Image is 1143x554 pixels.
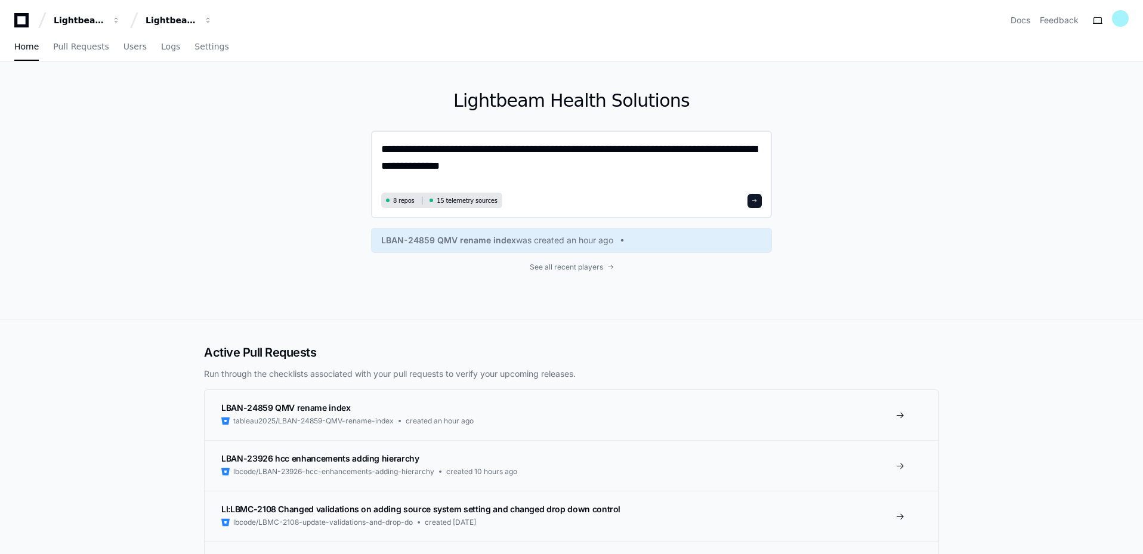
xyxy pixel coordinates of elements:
[393,196,415,205] span: 8 repos
[530,262,603,272] span: See all recent players
[516,234,613,246] span: was created an hour ago
[194,43,228,50] span: Settings
[205,390,938,440] a: LBAN-24859 QMV rename indextableau2025/LBAN-24859-QMV-rename-indexcreated an hour ago
[221,453,419,463] span: LBAN-23926 hcc enhancements adding hierarchy
[406,416,474,426] span: created an hour ago
[381,234,762,246] a: LBAN-24859 QMV rename indexwas created an hour ago
[205,491,938,541] a: LI:LBMC-2108 Changed validations on adding source system setting and changed drop down controllbc...
[204,344,939,361] h2: Active Pull Requests
[233,416,394,426] span: tableau2025/LBAN-24859-QMV-rename-index
[381,234,516,246] span: LBAN-24859 QMV rename index
[194,33,228,61] a: Settings
[53,33,109,61] a: Pull Requests
[14,33,39,61] a: Home
[205,440,938,491] a: LBAN-23926 hcc enhancements adding hierarchylbcode/LBAN-23926-hcc-enhancements-adding-hierarchycr...
[123,43,147,50] span: Users
[53,43,109,50] span: Pull Requests
[49,10,125,31] button: Lightbeam Health
[54,14,105,26] div: Lightbeam Health
[161,33,180,61] a: Logs
[141,10,217,31] button: Lightbeam Health Solutions
[437,196,497,205] span: 15 telemetry sources
[233,518,413,527] span: lbcode/LBMC-2108-update-validations-and-drop-do
[161,43,180,50] span: Logs
[446,467,517,476] span: created 10 hours ago
[233,467,434,476] span: lbcode/LBAN-23926-hcc-enhancements-adding-hierarchy
[425,518,476,527] span: created [DATE]
[123,33,147,61] a: Users
[221,504,620,514] span: LI:LBMC-2108 Changed validations on adding source system setting and changed drop down control
[221,403,351,413] span: LBAN-24859 QMV rename index
[146,14,197,26] div: Lightbeam Health Solutions
[204,368,939,380] p: Run through the checklists associated with your pull requests to verify your upcoming releases.
[371,90,772,112] h1: Lightbeam Health Solutions
[14,43,39,50] span: Home
[1040,14,1079,26] button: Feedback
[1011,14,1030,26] a: Docs
[371,262,772,272] a: See all recent players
